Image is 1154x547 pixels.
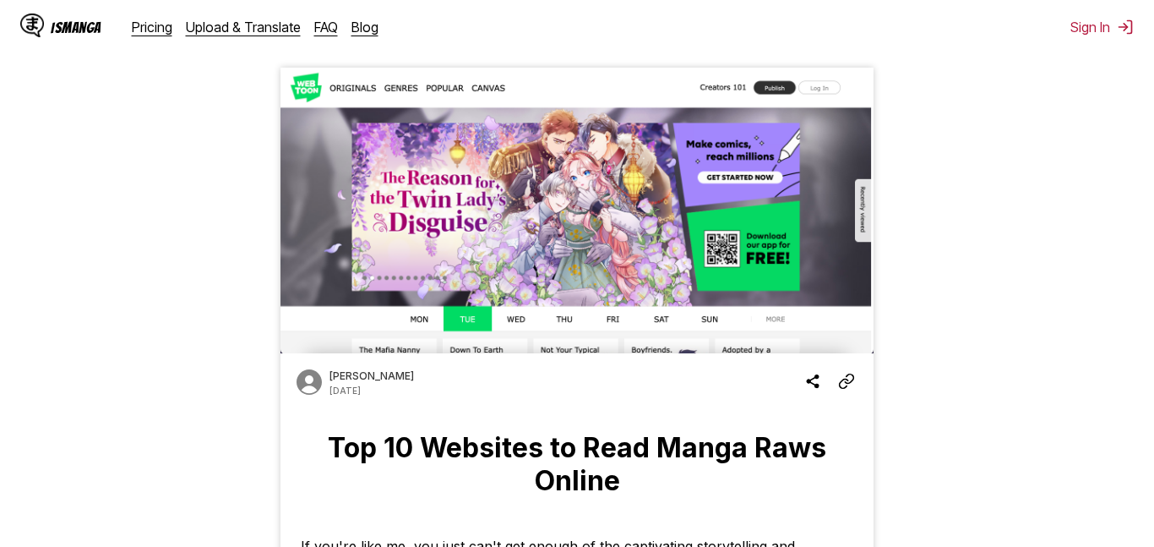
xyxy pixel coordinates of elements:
img: Author avatar [294,367,324,397]
a: IsManga LogoIsManga [20,14,132,41]
img: Sign out [1117,19,1134,36]
a: Upload & Translate [186,19,301,36]
img: IsManga Logo [20,14,44,37]
div: IsManga [51,19,101,36]
img: Share blog [804,371,821,391]
a: Pricing [132,19,172,36]
a: Blog [351,19,378,36]
h1: Top 10 Websites to Read Manga Raws Online [294,431,860,497]
a: FAQ [314,19,338,36]
button: Sign In [1070,19,1134,36]
p: Date published [329,386,361,396]
img: Copy Article Link [838,371,855,391]
p: Author [329,369,414,382]
img: Cover [280,68,874,353]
